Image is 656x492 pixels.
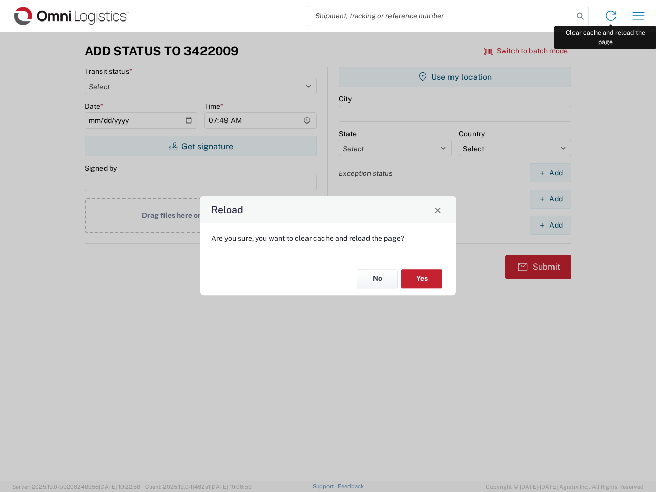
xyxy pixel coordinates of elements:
button: Close [430,202,445,217]
p: Are you sure, you want to clear cache and reload the page? [211,234,445,243]
input: Shipment, tracking or reference number [307,6,573,26]
h4: Reload [211,202,243,217]
button: Yes [401,269,442,288]
button: No [357,269,398,288]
